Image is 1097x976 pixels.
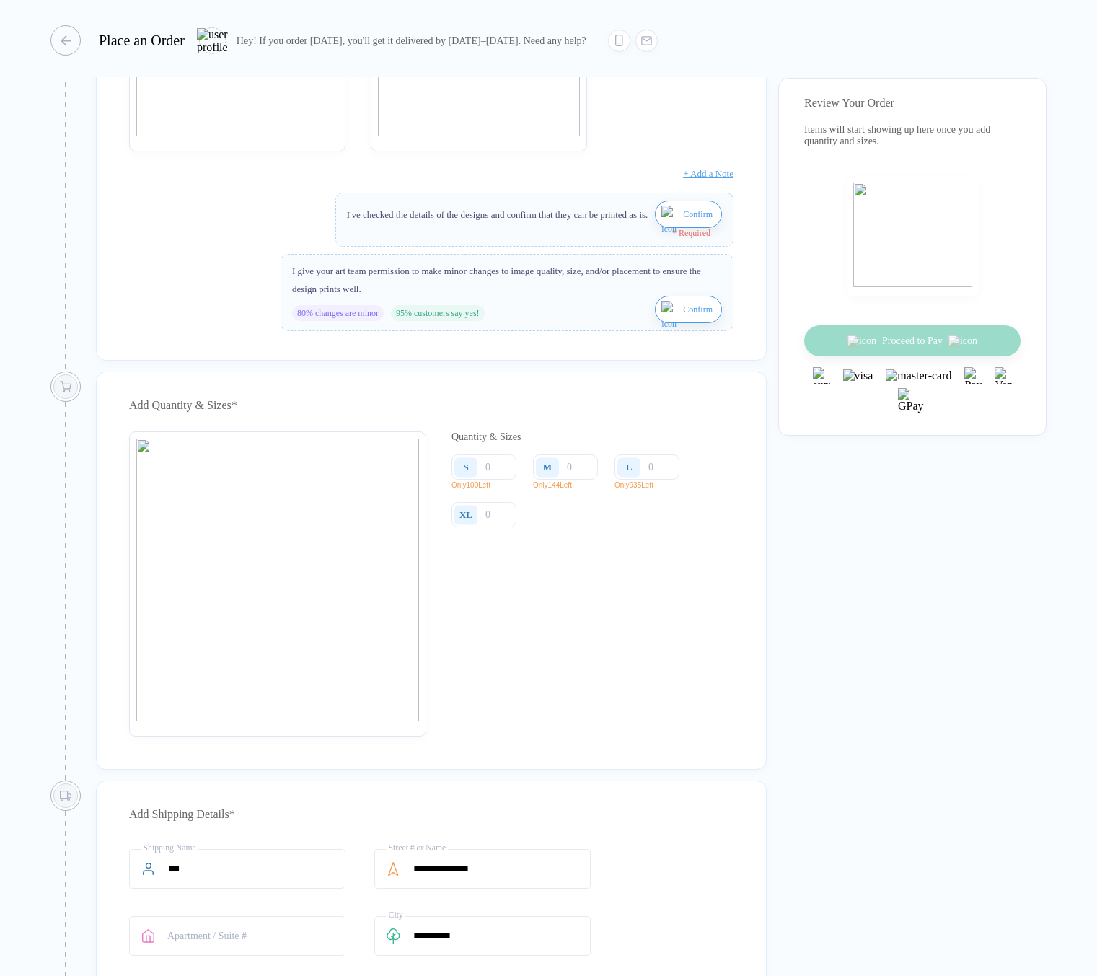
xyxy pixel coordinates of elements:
img: Paypal [964,367,982,384]
img: express [813,367,830,384]
div: Review Your Order [804,97,1021,110]
img: user profile [197,28,228,53]
div: M [543,462,552,473]
img: icon [661,206,679,240]
img: Venmo [995,367,1012,384]
span: Confirm [683,203,713,226]
img: visa [843,369,873,382]
p: Only 100 Left [451,481,527,489]
div: Hey! If you order [DATE], you'll get it delivered by [DATE]–[DATE]. Need any help? [237,35,586,47]
img: shopping_bag.png [853,183,972,287]
div: Add Quantity & Sizes [129,394,733,417]
button: iconConfirm [655,201,722,228]
img: master-card [886,369,951,382]
div: Add Shipping Details [129,803,733,826]
div: Quantity & Sizes [451,431,733,443]
p: Only 144 Left [533,481,609,489]
button: iconConfirm [655,296,722,323]
button: + Add a Note [683,162,733,185]
div: L [626,462,633,473]
img: image_error.svg [136,439,419,721]
div: I've checked the details of the designs and confirm that they can be printed as is. [347,206,648,224]
div: S [463,462,468,473]
span: + Add a Note [683,168,733,179]
div: Place an Order [99,32,185,49]
div: 95% customers say yes! [391,305,485,321]
div: I give your art team permission to make minor changes to image quality, size, and/or placement to... [292,262,722,298]
div: Items will start showing up here once you add quantity and sizes. [804,124,1021,147]
p: Only 935 Left [614,481,690,489]
img: GPay [898,388,927,417]
div: XL [459,509,472,521]
img: icon [661,301,679,335]
div: * Required [347,228,710,239]
div: 80% changes are minor [292,305,384,321]
span: Confirm [683,298,713,321]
